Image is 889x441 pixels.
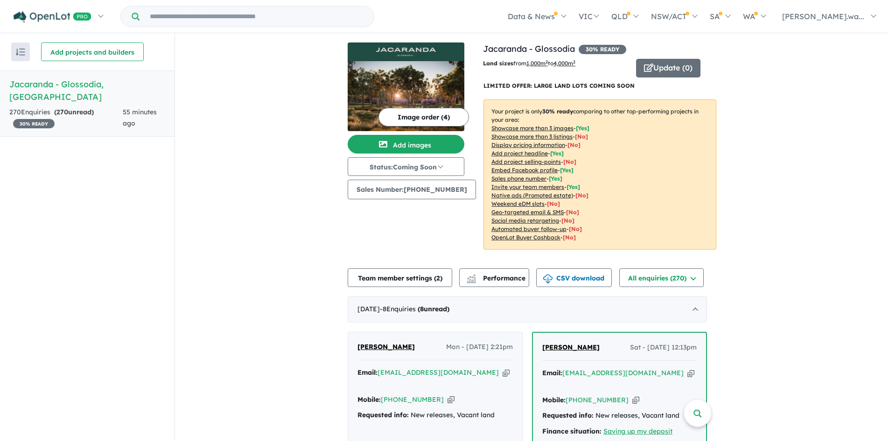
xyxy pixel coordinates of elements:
[619,268,704,287] button: All enquiries (270)
[348,135,464,154] button: Add images
[491,133,573,140] u: Showcase more than 3 listings
[526,60,548,67] u: 1,000 m
[491,209,564,216] u: Geo-targeted email & SMS
[13,119,55,128] span: 30 % READY
[123,108,157,127] span: 55 minutes ago
[380,305,449,313] span: - 8 Enquir ies
[491,183,564,190] u: Invite your team members
[553,60,575,67] u: 4,000 m
[543,274,553,284] img: download icon
[546,59,548,64] sup: 2
[569,225,582,232] span: [No]
[491,125,574,132] u: Showcase more than 3 images
[420,305,424,313] span: 8
[56,108,68,116] span: 270
[418,305,449,313] strong: ( unread)
[575,133,588,140] span: [ No ]
[446,342,513,353] span: Mon - [DATE] 2:21pm
[542,411,594,420] strong: Requested info:
[542,369,562,377] strong: Email:
[579,45,626,54] span: 30 % READY
[467,277,476,283] img: bar-chart.svg
[357,342,415,353] a: [PERSON_NAME]
[491,167,558,174] u: Embed Facebook profile
[542,410,697,421] div: New releases, Vacant land
[491,234,560,241] u: OpenLot Buyer Cashback
[348,157,464,176] button: Status:Coming Soon
[561,217,574,224] span: [No]
[448,395,455,405] button: Copy
[9,78,165,103] h5: Jacaranda - Glossodia , [GEOGRAPHIC_DATA]
[636,59,700,77] button: Update (0)
[566,396,629,404] a: [PHONE_NUMBER]
[491,150,548,157] u: Add project headline
[563,234,576,241] span: [No]
[630,342,697,353] span: Sat - [DATE] 12:13pm
[542,108,573,115] b: 30 % ready
[542,342,600,353] a: [PERSON_NAME]
[348,42,464,131] a: Jacaranda - Glossodia LogoJacaranda - Glossodia
[550,150,564,157] span: [ Yes ]
[491,192,573,199] u: Native ads (Promoted estate)
[563,158,576,165] span: [ No ]
[566,209,579,216] span: [No]
[459,268,529,287] button: Performance
[351,46,461,57] img: Jacaranda - Glossodia Logo
[16,49,25,56] img: sort.svg
[567,141,581,148] span: [ No ]
[542,396,566,404] strong: Mobile:
[576,125,589,132] span: [ Yes ]
[141,7,372,27] input: Try estate name, suburb, builder or developer
[483,99,716,250] p: Your project is only comparing to other top-performing projects in your area: - - - - - - - - - -...
[483,43,575,54] a: Jacaranda - Glossodia
[503,368,510,378] button: Copy
[483,60,513,67] b: Land sizes
[357,411,409,419] strong: Requested info:
[378,108,469,126] button: Image order (4)
[491,217,559,224] u: Social media retargeting
[483,59,629,68] p: from
[782,12,864,21] span: [PERSON_NAME].wa...
[548,60,575,67] span: to
[348,61,464,131] img: Jacaranda - Glossodia
[357,410,513,421] div: New releases, Vacant land
[491,141,565,148] u: Display pricing information
[491,175,546,182] u: Sales phone number
[41,42,144,61] button: Add projects and builders
[468,274,525,282] span: Performance
[567,183,580,190] span: [ Yes ]
[542,427,602,435] strong: Finance situation:
[54,108,94,116] strong: ( unread)
[436,274,440,282] span: 2
[467,274,476,280] img: line-chart.svg
[632,395,639,405] button: Copy
[9,107,123,129] div: 270 Enquir ies
[573,59,575,64] sup: 2
[603,427,672,435] a: Saving up my deposit
[536,268,612,287] button: CSV download
[542,343,600,351] span: [PERSON_NAME]
[491,200,545,207] u: Weekend eDM slots
[348,268,452,287] button: Team member settings (2)
[483,81,716,91] p: LIMITED OFFER: LARGE LAND LOTS COMING SOON
[357,395,381,404] strong: Mobile:
[491,225,567,232] u: Automated buyer follow-up
[348,180,476,199] button: Sales Number:[PHONE_NUMBER]
[378,368,499,377] a: [EMAIL_ADDRESS][DOMAIN_NAME]
[348,296,707,322] div: [DATE]
[14,11,91,23] img: Openlot PRO Logo White
[562,369,684,377] a: [EMAIL_ADDRESS][DOMAIN_NAME]
[549,175,562,182] span: [ Yes ]
[575,192,588,199] span: [No]
[357,343,415,351] span: [PERSON_NAME]
[357,368,378,377] strong: Email:
[560,167,574,174] span: [ Yes ]
[491,158,561,165] u: Add project selling-points
[547,200,560,207] span: [No]
[687,368,694,378] button: Copy
[381,395,444,404] a: [PHONE_NUMBER]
